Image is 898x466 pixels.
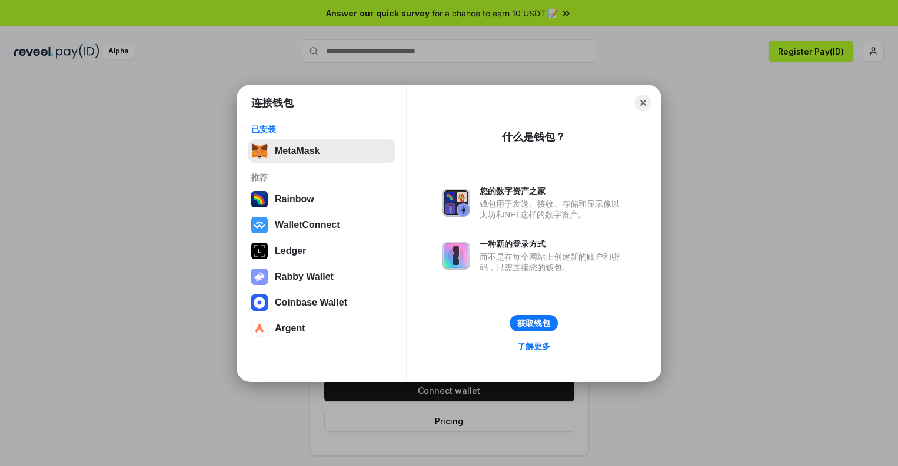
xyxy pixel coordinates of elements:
button: Rabby Wallet [248,265,395,289]
div: 您的数字资产之家 [480,186,626,196]
button: Ledger [248,239,395,263]
div: MetaMask [275,146,320,156]
div: Coinbase Wallet [275,297,347,308]
div: 获取钱包 [517,318,550,328]
a: 了解更多 [510,338,557,354]
img: svg+xml,%3Csvg%20width%3D%22120%22%20height%3D%22120%22%20viewBox%3D%220%200%20120%20120%22%20fil... [251,191,268,207]
button: 获取钱包 [510,315,558,331]
img: svg+xml,%3Csvg%20width%3D%2228%22%20height%3D%2228%22%20viewBox%3D%220%200%2028%2028%22%20fill%3D... [251,320,268,337]
div: 什么是钱包？ [502,130,566,144]
button: Rainbow [248,187,395,211]
div: 已安装 [251,124,392,135]
div: 一种新的登录方式 [480,239,626,249]
button: WalletConnect [248,213,395,237]
button: Coinbase Wallet [248,291,395,314]
div: 而不是在每个网站上创建新的账户和密码，只需连接您的钱包。 [480,252,626,273]
img: svg+xml,%3Csvg%20xmlns%3D%22http%3A%2F%2Fwww.w3.org%2F2000%2Fsvg%22%20fill%3D%22none%22%20viewBox... [442,242,470,270]
div: 了解更多 [517,341,550,351]
button: Close [635,95,651,111]
div: 钱包用于发送、接收、存储和显示像以太坊和NFT这样的数字资产。 [480,199,626,220]
button: Argent [248,317,395,340]
img: svg+xml,%3Csvg%20fill%3D%22none%22%20height%3D%2233%22%20viewBox%3D%220%200%2035%2033%22%20width%... [251,143,268,159]
div: Argent [275,323,305,334]
div: 推荐 [251,172,392,183]
img: svg+xml,%3Csvg%20xmlns%3D%22http%3A%2F%2Fwww.w3.org%2F2000%2Fsvg%22%20fill%3D%22none%22%20viewBox... [251,269,268,285]
h1: 连接钱包 [251,96,294,110]
button: MetaMask [248,139,395,163]
img: svg+xml,%3Csvg%20width%3D%2228%22%20height%3D%2228%22%20viewBox%3D%220%200%2028%2028%22%20fill%3D... [251,217,268,233]
img: svg+xml,%3Csvg%20xmlns%3D%22http%3A%2F%2Fwww.w3.org%2F2000%2Fsvg%22%20fill%3D%22none%22%20viewBox... [442,189,470,217]
div: Rainbow [275,194,314,204]
img: svg+xml,%3Csvg%20width%3D%2228%22%20height%3D%2228%22%20viewBox%3D%220%200%2028%2028%22%20fill%3D... [251,294,268,311]
div: WalletConnect [275,220,340,230]
div: Rabby Wallet [275,271,334,282]
img: svg+xml,%3Csvg%20xmlns%3D%22http%3A%2F%2Fwww.w3.org%2F2000%2Fsvg%22%20width%3D%2228%22%20height%3... [251,243,268,259]
div: Ledger [275,246,306,256]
